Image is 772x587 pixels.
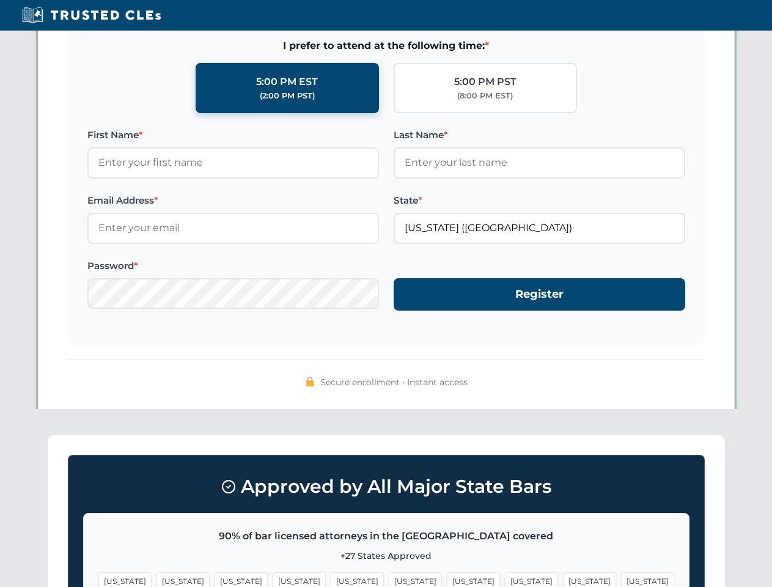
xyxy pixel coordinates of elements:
[83,470,689,503] h3: Approved by All Major State Bars
[87,147,379,178] input: Enter your first name
[98,549,674,563] p: +27 States Approved
[394,147,685,178] input: Enter your last name
[394,128,685,142] label: Last Name
[87,38,685,54] span: I prefer to attend at the following time:
[87,259,379,273] label: Password
[454,74,517,90] div: 5:00 PM PST
[260,90,315,102] div: (2:00 PM PST)
[87,193,379,208] label: Email Address
[256,74,318,90] div: 5:00 PM EST
[394,278,685,311] button: Register
[87,213,379,243] input: Enter your email
[87,128,379,142] label: First Name
[305,377,315,386] img: 🔒
[394,193,685,208] label: State
[457,90,513,102] div: (8:00 PM EST)
[394,213,685,243] input: Florida (FL)
[18,6,164,24] img: Trusted CLEs
[320,375,468,389] span: Secure enrollment • Instant access
[98,528,674,544] p: 90% of bar licensed attorneys in the [GEOGRAPHIC_DATA] covered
